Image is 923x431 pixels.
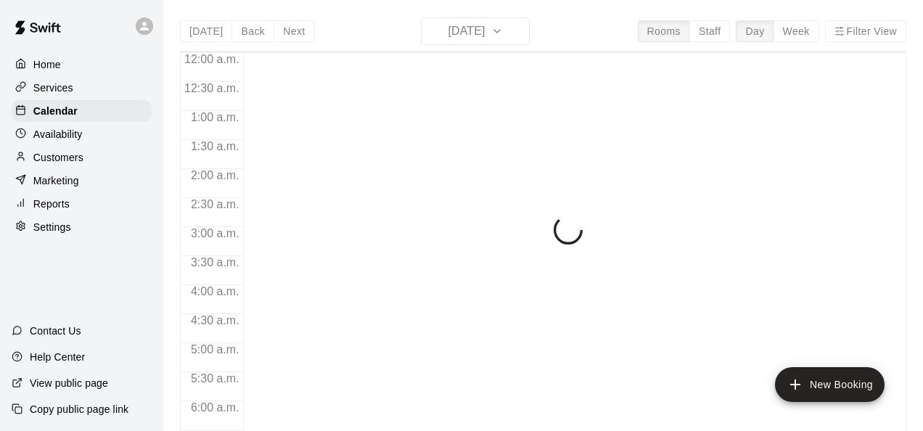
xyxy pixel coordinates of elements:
a: Customers [12,147,152,168]
p: Calendar [33,104,78,118]
p: Help Center [30,350,85,364]
span: 4:30 a.m. [187,314,243,327]
p: Marketing [33,173,79,188]
span: 12:00 a.m. [181,53,243,65]
a: Availability [12,123,152,145]
a: Home [12,54,152,75]
a: Reports [12,193,152,215]
span: 5:00 a.m. [187,343,243,356]
button: add [775,367,885,402]
span: 2:30 a.m. [187,198,243,210]
span: 1:00 a.m. [187,111,243,123]
p: Services [33,81,73,95]
p: Reports [33,197,70,211]
span: 2:00 a.m. [187,169,243,181]
span: 4:00 a.m. [187,285,243,297]
span: 12:30 a.m. [181,82,243,94]
span: 5:30 a.m. [187,372,243,385]
p: View public page [30,376,108,390]
span: 6:00 a.m. [187,401,243,414]
span: 3:30 a.m. [187,256,243,268]
p: Home [33,57,61,72]
p: Settings [33,220,71,234]
span: 3:00 a.m. [187,227,243,239]
a: Marketing [12,170,152,192]
a: Settings [12,216,152,238]
p: Copy public page link [30,402,128,416]
a: Calendar [12,100,152,122]
span: 1:30 a.m. [187,140,243,152]
p: Contact Us [30,324,81,338]
p: Customers [33,150,83,165]
p: Availability [33,127,83,141]
a: Services [12,77,152,99]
